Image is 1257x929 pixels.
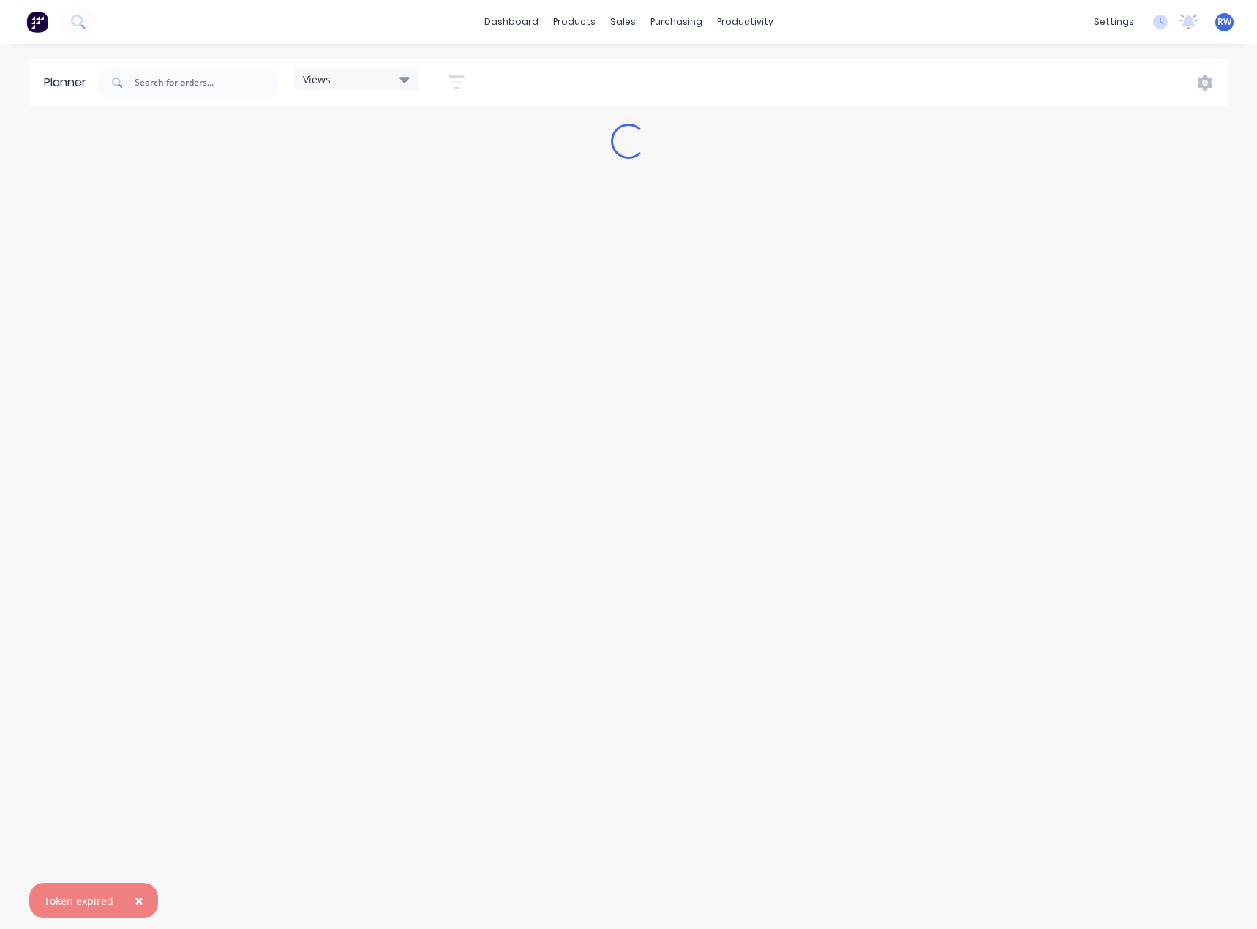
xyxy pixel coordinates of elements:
[120,883,158,918] button: Close
[1087,11,1141,33] div: settings
[1217,15,1231,29] span: RW
[135,890,143,911] span: ×
[643,11,710,33] div: purchasing
[477,11,546,33] a: dashboard
[135,68,279,97] input: Search for orders...
[44,893,113,909] div: Token expired
[710,11,781,33] div: productivity
[44,74,94,91] div: Planner
[303,72,331,87] span: Views
[603,11,643,33] div: sales
[26,11,48,33] img: Factory
[546,11,603,33] div: products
